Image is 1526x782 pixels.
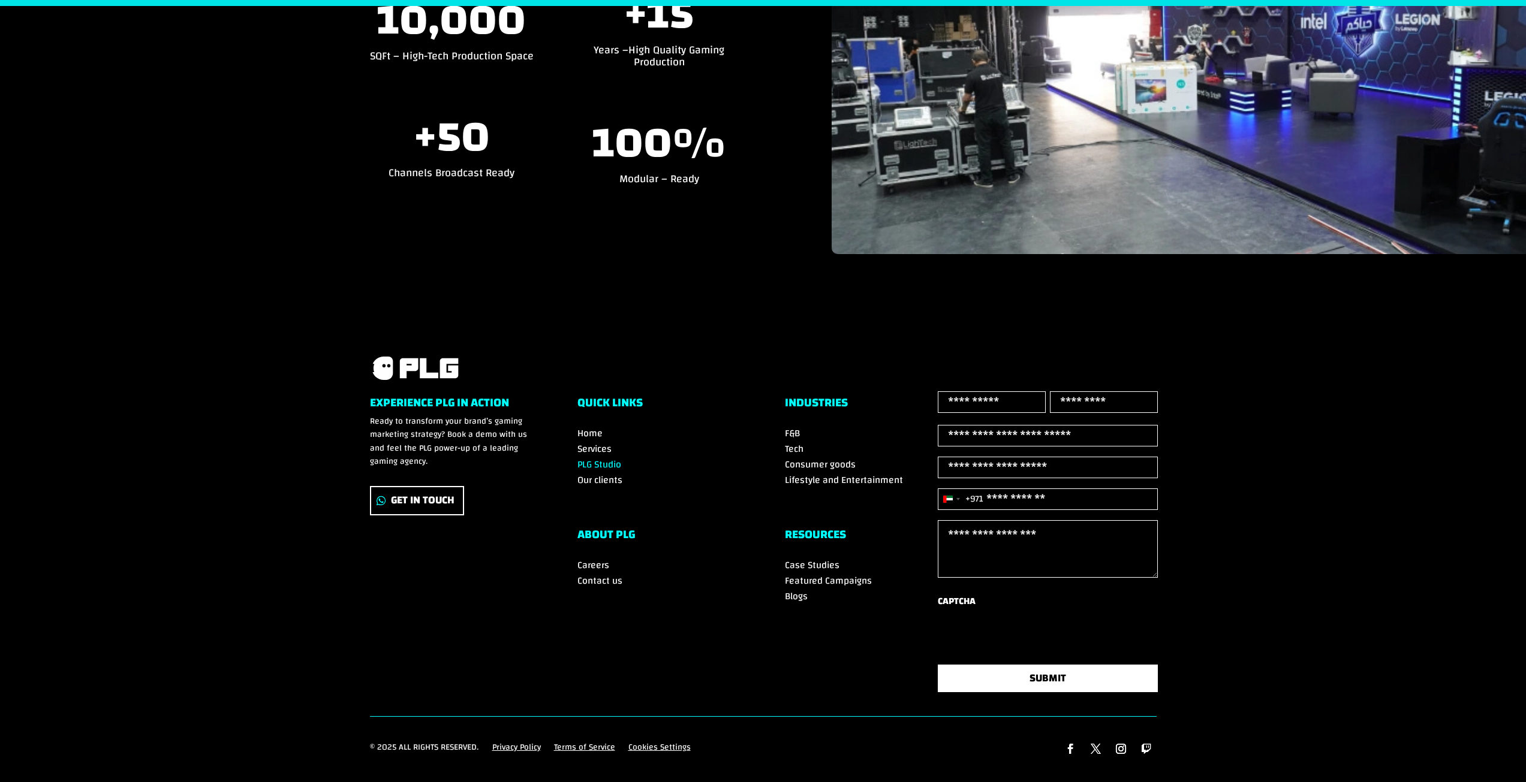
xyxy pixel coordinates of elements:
img: PLG logo [370,355,460,382]
h6: Experience PLG in Action [370,397,534,415]
a: Lifestyle and Entertainment [785,471,903,489]
iframe: Chat Widget [1466,724,1526,782]
p: SQFt – High-Tech Production Space [370,50,534,63]
h6: Industries [785,397,949,415]
p: © 2025 All rights reserved. [370,741,478,754]
p: Ready to transform your brand’s gaming marketing strategy? Book a demo with us and feel the PLG p... [370,415,534,469]
a: Follow on Twitch [1136,739,1156,759]
a: Careers [577,556,609,574]
a: Consumer goods [785,455,856,473]
button: Selected country [938,489,983,509]
h6: ABOUT PLG [577,529,742,547]
h6: RESOURCES [785,529,949,547]
h6: Quick Links [577,397,742,415]
a: Get In Touch [370,486,464,515]
p: Channels Broadcast Ready [370,167,534,180]
span: + [414,98,437,177]
p: High Quality Gaming Production [577,44,742,69]
a: Follow on Instagram [1110,739,1131,759]
a: Contact us [577,572,622,590]
span: 50 [437,98,490,177]
span: Years – [594,40,628,60]
a: Privacy Policy [492,741,541,759]
a: Cookies Settings [628,741,691,759]
label: CAPTCHA [938,593,976,609]
a: Terms of Service [554,741,615,759]
a: Our clients [577,471,622,489]
a: Follow on Facebook [1060,739,1080,759]
a: Home [577,424,603,442]
a: F&B [785,424,800,442]
a: Blogs [785,587,808,605]
a: Featured Campaigns [785,572,872,590]
a: PLG Studio [577,455,621,473]
span: 100 [592,104,672,183]
a: Tech [785,440,803,458]
iframe: reCAPTCHA [938,614,1120,661]
a: PLG [370,355,460,382]
button: SUBMIT [938,665,1158,692]
span: % [672,104,726,183]
a: Services [577,440,612,458]
div: +971 [965,491,983,507]
a: Case Studies [785,556,839,574]
p: Modular – Ready [577,173,742,186]
a: Follow on X [1085,739,1106,759]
